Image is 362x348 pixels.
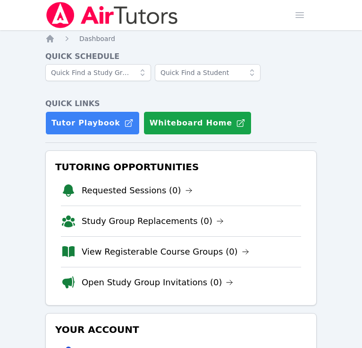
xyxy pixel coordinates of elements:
[143,111,252,135] button: Whiteboard Home
[79,35,115,42] span: Dashboard
[82,276,234,289] a: Open Study Group Invitations (0)
[53,321,309,338] h3: Your Account
[82,215,224,228] a: Study Group Replacements (0)
[45,98,317,109] h4: Quick Links
[53,158,309,175] h3: Tutoring Opportunities
[155,64,261,81] input: Quick Find a Student
[45,2,179,28] img: Air Tutors
[82,245,249,258] a: View Registerable Course Groups (0)
[45,51,317,62] h4: Quick Schedule
[45,34,317,43] nav: Breadcrumb
[79,34,115,43] a: Dashboard
[45,64,151,81] input: Quick Find a Study Group
[82,184,193,197] a: Requested Sessions (0)
[45,111,140,135] a: Tutor Playbook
